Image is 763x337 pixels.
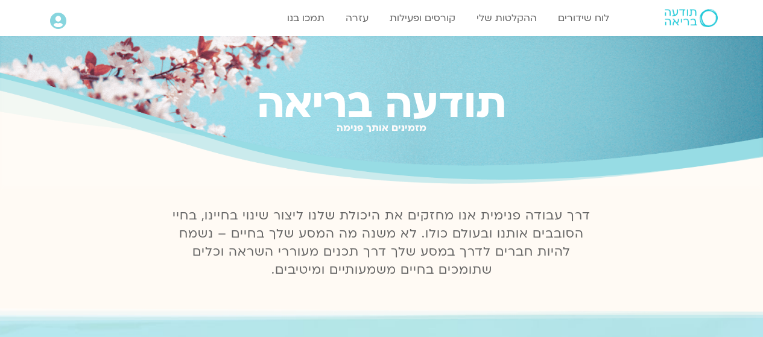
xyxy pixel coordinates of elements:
[665,9,718,27] img: תודעה בריאה
[552,7,615,30] a: לוח שידורים
[340,7,375,30] a: עזרה
[470,7,543,30] a: ההקלטות שלי
[166,207,598,279] p: דרך עבודה פנימית אנו מחזקים את היכולת שלנו ליצור שינוי בחיינו, בחיי הסובבים אותנו ובעולם כולו. לא...
[281,7,331,30] a: תמכו בנו
[384,7,461,30] a: קורסים ופעילות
